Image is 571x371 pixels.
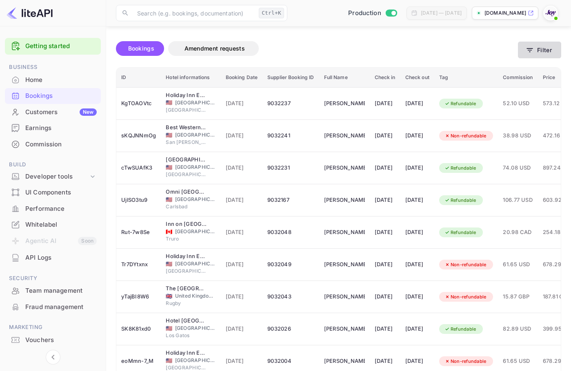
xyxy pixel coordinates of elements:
[375,161,395,174] div: [DATE]
[5,274,101,283] span: Security
[166,106,207,114] span: [GEOGRAPHIC_DATA][PERSON_NAME]
[25,253,97,263] div: API Logs
[25,75,97,85] div: Home
[25,336,97,345] div: Vouchers
[175,163,216,171] span: [GEOGRAPHIC_DATA]
[25,140,97,149] div: Commission
[5,283,101,299] div: Team management
[439,163,482,173] div: Refundable
[267,290,314,303] div: 9032043
[121,129,156,142] div: sKQJNNmOg
[5,120,101,135] a: Earnings
[166,188,207,196] div: Omni La Costa Resort & Spa Carlsbad
[25,188,97,197] div: UI Components
[166,300,207,307] span: Rugby
[166,165,172,170] span: United States of America
[166,139,207,146] span: San [PERSON_NAME] Capistrano
[166,294,172,299] span: United Kingdom of Great Britain and Northern Ireland
[375,258,395,271] div: [DATE]
[503,325,533,333] span: 82.89 USD
[324,161,365,174] div: Alan White
[166,132,172,138] span: United States of America
[345,9,400,18] div: Switch to Sandbox mode
[166,156,207,164] div: Hampton Inn New Orleans French Quarter Market Area
[226,163,258,172] span: [DATE]
[116,68,161,88] th: ID
[259,8,284,18] div: Ctrl+K
[128,45,154,52] span: Bookings
[226,196,258,205] span: [DATE]
[25,124,97,133] div: Earnings
[25,303,97,312] div: Fraud management
[5,120,101,136] div: Earnings
[166,326,172,331] span: United States of America
[439,292,492,302] div: Non-refundable
[503,292,533,301] span: 15.87 GBP
[503,228,533,237] span: 20.98 CAD
[121,355,156,368] div: eoMmn-7_M
[405,355,429,368] div: [DATE]
[226,260,258,269] span: [DATE]
[25,172,89,181] div: Developer tools
[121,258,156,271] div: Tr7DYtxnx
[324,355,365,368] div: Trinia Levasseur
[226,99,258,108] span: [DATE]
[121,290,156,303] div: yTajBI8W6
[5,185,101,201] div: UI Components
[267,355,314,368] div: 9032004
[324,129,365,142] div: Dustin Gay
[324,290,365,303] div: Eleanor Storer
[166,267,207,275] span: [GEOGRAPHIC_DATA][PERSON_NAME]
[439,99,482,109] div: Refundable
[324,322,365,336] div: Adam Wergeles
[267,258,314,271] div: 9032049
[46,350,60,364] button: Collapse navigation
[324,258,365,271] div: Trinia Levasseur
[503,260,533,269] span: 61.65 USD
[544,7,557,20] img: With Joy
[80,108,97,116] div: New
[439,227,482,238] div: Refundable
[25,91,97,101] div: Bookings
[221,68,263,88] th: Booking Date
[503,131,533,140] span: 38.98 USD
[405,226,429,239] div: [DATE]
[25,204,97,214] div: Performance
[498,68,538,88] th: Commission
[375,194,395,207] div: [DATE]
[405,161,429,174] div: [DATE]
[324,226,365,239] div: Hunter Hayne
[267,129,314,142] div: 9032241
[166,285,207,293] div: The Rugby Hotel
[267,97,314,110] div: 9032237
[434,68,498,88] th: Tag
[226,357,258,366] span: [DATE]
[518,42,561,58] button: Filter
[484,9,526,17] p: [DOMAIN_NAME]
[116,41,518,56] div: account-settings tabs
[5,63,101,72] span: Business
[121,161,156,174] div: cTwSUAfK3
[5,38,101,55] div: Getting started
[175,131,216,139] span: [GEOGRAPHIC_DATA]
[267,226,314,239] div: 9032048
[262,68,319,88] th: Supplier Booking ID
[267,322,314,336] div: 9032026
[375,226,395,239] div: [DATE]
[439,324,482,334] div: Refundable
[166,229,172,234] span: Canada
[25,108,97,117] div: Customers
[166,235,207,243] span: Truro
[166,252,207,261] div: Holiday Inn Express New Rochelle, an IHG Hotel
[5,104,101,120] div: CustomersNew
[375,129,395,142] div: [DATE]
[5,217,101,233] div: Whitelabel
[5,72,101,88] div: Home
[5,201,101,216] a: Performance
[166,100,172,105] span: United States of America
[5,137,101,152] div: Commission
[166,220,207,228] div: Inn on Prince Hotel & Conference Centre Truro
[166,358,172,363] span: United States of America
[5,332,101,347] a: Vouchers
[405,322,429,336] div: [DATE]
